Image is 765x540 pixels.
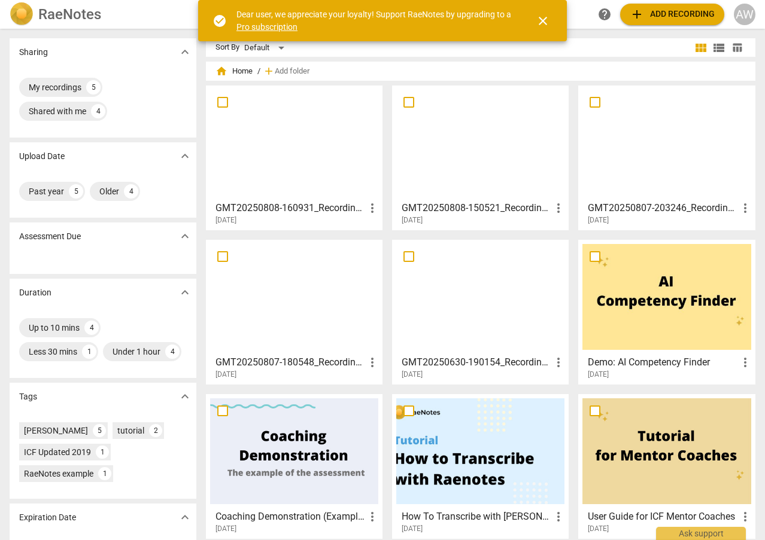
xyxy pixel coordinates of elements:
a: Demo: AI Competency Finder[DATE] [582,244,751,379]
button: Show more [176,227,194,245]
h2: RaeNotes [38,6,101,23]
h3: GMT20250808-160931_Recording_1280x720 [215,201,365,215]
div: Up to 10 mins [29,322,80,334]
button: List view [710,39,728,57]
div: 1 [96,446,109,459]
div: Under 1 hour [113,346,160,358]
span: [DATE] [402,370,423,380]
span: [DATE] [588,370,609,380]
a: GMT20250807-203246_Recording_1280x720[DATE] [582,90,751,225]
p: Sharing [19,46,48,59]
span: Home [215,65,253,77]
div: Shared with me [29,105,86,117]
span: expand_more [178,149,192,163]
div: RaeNotes example [24,468,93,480]
span: expand_more [178,285,192,300]
h3: GMT20250808-150521_Recording_1280x720 [402,201,551,215]
span: [DATE] [588,524,609,534]
div: 5 [93,424,106,437]
div: Older [99,185,119,197]
span: expand_more [178,510,192,524]
h3: How To Transcribe with RaeNotes [402,510,551,524]
span: Add folder [275,67,309,76]
span: add [263,65,275,77]
span: expand_more [178,229,192,243]
div: ICF Updated 2019 [24,446,91,458]
div: 4 [165,344,180,359]
div: 5 [86,80,101,94]
span: expand_more [178,389,192,404]
a: User Guide for ICF Mentor Coaches[DATE] [582,398,751,533]
button: Show more [176,283,194,301]
div: 4 [124,184,138,199]
h3: Demo: AI Competency Finder [588,355,737,370]
span: table_chart [731,42,743,53]
button: Show more [176,43,194,61]
a: GMT20250807-180548_Recording_1280x720[DATE] [210,244,378,379]
span: [DATE] [402,524,423,534]
span: help [597,7,612,22]
span: more_vert [738,355,752,370]
h3: GMT20250630-190154_Recording_1280x720 [402,355,551,370]
h3: User Guide for ICF Mentor Coaches [588,510,737,524]
span: Add recording [630,7,715,22]
span: view_module [694,41,708,55]
span: check_circle [212,14,227,28]
div: 1 [82,344,96,359]
button: Close [529,7,557,35]
a: Coaching Demonstration (Example)[DATE] [210,398,378,533]
a: How To Transcribe with [PERSON_NAME][DATE] [396,398,564,533]
button: Show more [176,508,194,526]
a: Pro subscription [236,22,297,32]
div: 1 [98,467,111,480]
button: AW [734,4,755,25]
button: Upload [620,4,724,25]
span: more_vert [551,510,566,524]
button: Table view [728,39,746,57]
span: [DATE] [402,215,423,225]
p: Tags [19,390,37,403]
div: 4 [84,321,99,335]
a: GMT20250808-150521_Recording_1280x720[DATE] [396,90,564,225]
span: more_vert [365,201,380,215]
p: Expiration Date [19,511,76,524]
p: Assessment Due [19,230,81,243]
a: GMT20250808-160931_Recording_1280x720[DATE] [210,90,378,225]
a: Help [594,4,615,25]
button: Show more [176,147,194,165]
div: My recordings [29,81,81,93]
div: 4 [91,104,105,118]
div: Dear user, we appreciate your loyalty! Support RaeNotes by upgrading to a [236,8,514,33]
span: / [257,67,260,76]
div: Sort By [215,43,239,52]
span: close [536,14,550,28]
a: GMT20250630-190154_Recording_1280x720[DATE] [396,244,564,379]
div: [PERSON_NAME] [24,425,88,437]
span: add [630,7,644,22]
span: more_vert [738,201,752,215]
div: Past year [29,185,64,197]
span: more_vert [738,510,752,524]
span: [DATE] [215,524,236,534]
span: more_vert [551,201,566,215]
p: Duration [19,286,51,299]
span: more_vert [365,355,380,370]
h3: Coaching Demonstration (Example) [215,510,365,524]
button: Tile view [692,39,710,57]
p: Upload Date [19,150,65,163]
h3: GMT20250807-203246_Recording_1280x720 [588,201,737,215]
div: Default [244,38,289,57]
span: more_vert [365,510,380,524]
span: [DATE] [588,215,609,225]
span: expand_more [178,45,192,59]
h3: GMT20250807-180548_Recording_1280x720 [215,355,365,370]
span: view_list [712,41,726,55]
span: [DATE] [215,370,236,380]
div: 2 [149,424,162,437]
div: tutorial [117,425,144,437]
span: [DATE] [215,215,236,225]
div: Less 30 mins [29,346,77,358]
a: LogoRaeNotes [10,2,194,26]
div: Ask support [656,527,746,540]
